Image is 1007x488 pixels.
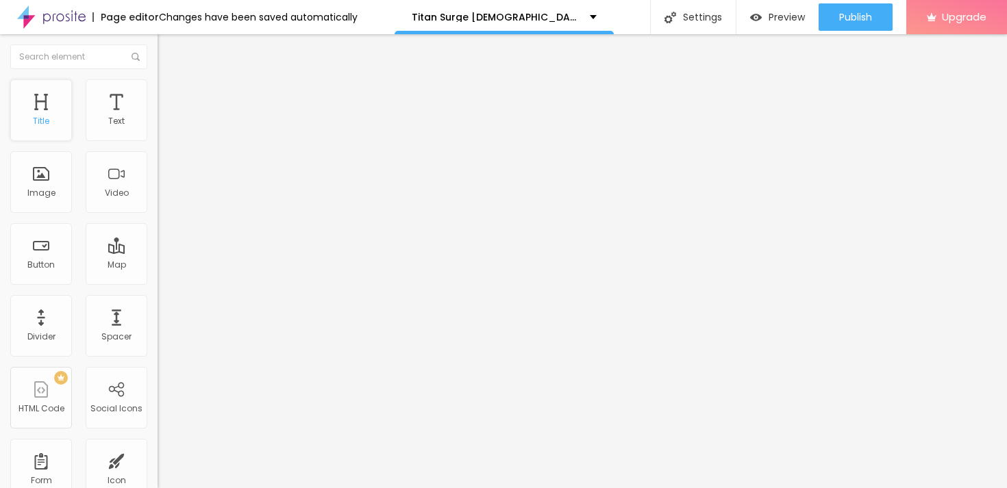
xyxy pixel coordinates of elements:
div: Form [31,476,52,485]
p: Titan Surge [DEMOGRAPHIC_DATA][MEDICAL_DATA]™: The Science Behind [DEMOGRAPHIC_DATA] Stamina and ... [412,12,580,22]
div: Image [27,188,55,198]
img: view-1.svg [750,12,762,23]
input: Search element [10,44,147,69]
div: Social Icons [90,404,142,413]
button: Preview [736,3,819,31]
span: Upgrade [942,11,986,23]
div: Text [108,116,125,126]
div: Icon [108,476,126,485]
div: Video [105,188,129,198]
img: Icone [664,12,676,23]
span: Publish [839,12,872,23]
div: Page editor [92,12,159,22]
div: Divider [27,332,55,342]
div: HTML Code [18,404,64,413]
div: Spacer [101,332,132,342]
span: Preview [769,12,805,23]
div: Changes have been saved automatically [159,12,358,22]
div: Title [33,116,49,126]
img: Icone [132,53,140,61]
div: Map [108,260,126,270]
button: Publish [819,3,893,31]
iframe: Editor [158,34,1007,488]
div: Button [27,260,55,270]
